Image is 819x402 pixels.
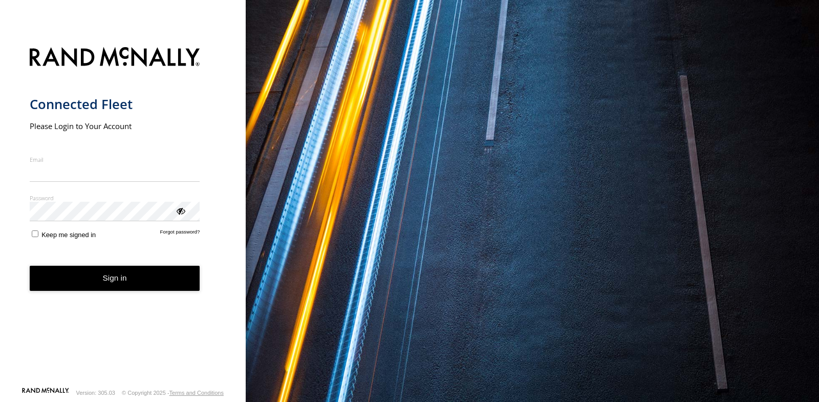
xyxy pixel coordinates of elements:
h1: Connected Fleet [30,96,200,113]
div: Version: 305.03 [76,390,115,396]
input: Keep me signed in [32,230,38,237]
span: Keep me signed in [41,231,96,239]
form: main [30,41,217,387]
label: Email [30,156,200,163]
a: Visit our Website [22,388,69,398]
label: Password [30,194,200,202]
a: Terms and Conditions [169,390,224,396]
div: ViewPassword [175,205,185,216]
h2: Please Login to Your Account [30,121,200,131]
button: Sign in [30,266,200,291]
a: Forgot password? [160,229,200,239]
img: Rand McNally [30,45,200,71]
div: © Copyright 2025 - [122,390,224,396]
